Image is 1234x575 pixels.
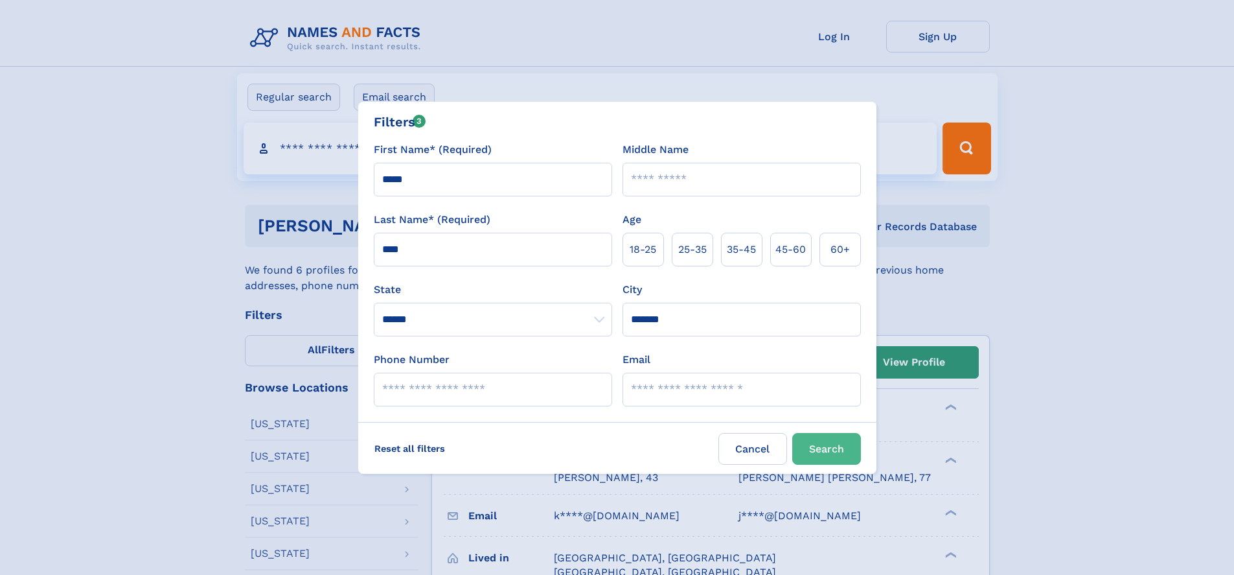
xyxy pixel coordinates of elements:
[374,112,426,132] div: Filters
[727,242,756,257] span: 35‑45
[374,212,490,228] label: Last Name* (Required)
[718,433,787,465] label: Cancel
[623,212,641,228] label: Age
[374,282,612,298] label: State
[623,282,642,298] label: City
[623,142,689,158] label: Middle Name
[775,242,806,257] span: 45‑60
[830,242,850,257] span: 60+
[630,242,656,257] span: 18‑25
[374,352,450,368] label: Phone Number
[374,142,492,158] label: First Name* (Required)
[366,433,453,464] label: Reset all filters
[623,352,650,368] label: Email
[792,433,861,465] button: Search
[678,242,707,257] span: 25‑35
